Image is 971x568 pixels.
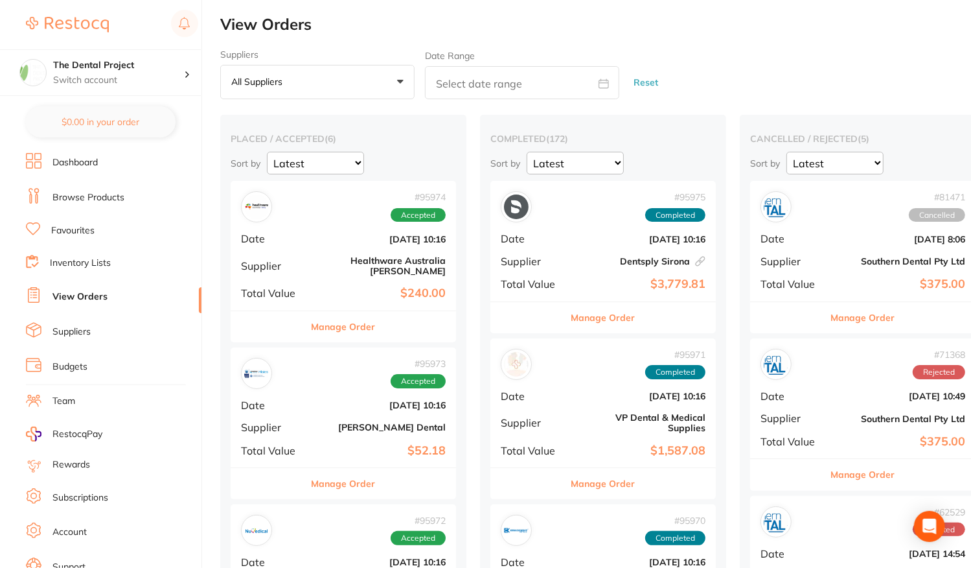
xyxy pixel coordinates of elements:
[836,278,965,291] b: $375.00
[53,74,184,87] p: Switch account
[836,256,965,266] b: Southern Dental Pty Ltd
[501,233,565,244] span: Date
[244,518,269,543] img: Numedical
[312,311,376,342] button: Manage Order
[571,468,635,499] button: Manage Order
[831,459,895,490] button: Manage Order
[576,234,705,244] b: [DATE] 10:16
[571,302,635,333] button: Manage Order
[913,507,965,517] span: # 62529
[760,412,825,424] span: Supplier
[645,349,705,360] span: # 95971
[490,158,520,169] p: Sort by
[26,427,102,442] a: RestocqPay
[836,435,965,449] b: $375.00
[241,287,306,299] span: Total Value
[760,278,825,290] span: Total Value
[750,158,780,169] p: Sort by
[504,518,529,543] img: Erkodent
[909,208,965,222] span: Cancelled
[220,16,971,34] h2: View Orders
[231,181,456,342] div: Healthware Australia Ridley#95974AcceptedDate[DATE] 10:16SupplierHealthware Australia [PERSON_NAM...
[831,302,895,333] button: Manage Order
[53,59,184,72] h4: The Dental Project
[501,417,565,429] span: Supplier
[576,256,705,266] b: Dentsply Sirona
[52,428,102,441] span: RestocqPay
[26,427,41,442] img: RestocqPay
[316,444,446,458] b: $52.18
[576,278,705,291] b: $3,779.81
[312,468,376,499] button: Manage Order
[576,444,705,458] b: $1,587.08
[26,10,109,40] a: Restocq Logo
[391,208,446,222] span: Accepted
[20,60,46,86] img: The Dental Project
[52,458,90,471] a: Rewards
[909,192,965,202] span: # 81471
[645,531,705,545] span: Completed
[425,51,475,61] label: Date Range
[764,352,788,377] img: Southern Dental Pty Ltd
[760,436,825,447] span: Total Value
[576,391,705,401] b: [DATE] 10:16
[231,133,456,145] h2: placed / accepted ( 6 )
[760,548,825,560] span: Date
[52,395,75,408] a: Team
[501,556,565,568] span: Date
[504,195,529,219] img: Dentsply Sirona
[501,390,565,402] span: Date
[914,511,945,542] div: Open Intercom Messenger
[391,531,446,545] span: Accepted
[52,325,91,338] a: Suppliers
[50,257,111,270] a: Inventory Lists
[241,556,306,568] span: Date
[760,255,825,267] span: Supplier
[913,365,965,379] span: Rejected
[52,191,124,204] a: Browse Products
[316,400,446,410] b: [DATE] 10:16
[630,65,662,100] button: Reset
[316,557,446,567] b: [DATE] 10:16
[501,445,565,456] span: Total Value
[913,523,965,537] span: Rejected
[244,195,269,219] img: Healthware Australia Ridley
[220,49,415,60] label: Suppliers
[241,233,306,244] span: Date
[760,390,825,402] span: Date
[241,445,306,456] span: Total Value
[490,133,716,145] h2: completed ( 172 )
[316,422,446,432] b: [PERSON_NAME] Dental
[316,234,446,244] b: [DATE] 10:16
[316,287,446,300] b: $240.00
[231,158,260,169] p: Sort by
[764,510,788,534] img: Southern Dental Pty Ltd
[391,374,446,388] span: Accepted
[504,352,529,377] img: VP Dental & Medical Supplies
[760,233,825,244] span: Date
[645,365,705,379] span: Completed
[241,260,306,272] span: Supplier
[220,65,415,100] button: All suppliers
[52,156,98,169] a: Dashboard
[26,106,176,137] button: $0.00 in your order
[316,255,446,276] b: Healthware Australia [PERSON_NAME]
[52,491,108,504] a: Subscriptions
[391,359,446,369] span: # 95973
[425,66,619,99] input: Select date range
[501,278,565,290] span: Total Value
[645,515,705,526] span: # 95970
[241,421,306,433] span: Supplier
[836,549,965,559] b: [DATE] 14:54
[764,195,788,219] img: Southern Dental Pty Ltd
[231,348,456,500] div: Erskine Dental#95973AcceptedDate[DATE] 10:16Supplier[PERSON_NAME] DentalTotal Value$52.18Manage O...
[391,515,446,526] span: # 95972
[645,192,705,202] span: # 95975
[836,391,965,401] b: [DATE] 10:49
[231,76,288,88] p: All suppliers
[241,399,306,411] span: Date
[836,234,965,244] b: [DATE] 8:06
[52,290,108,303] a: View Orders
[576,412,705,433] b: VP Dental & Medical Supplies
[52,361,87,373] a: Budgets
